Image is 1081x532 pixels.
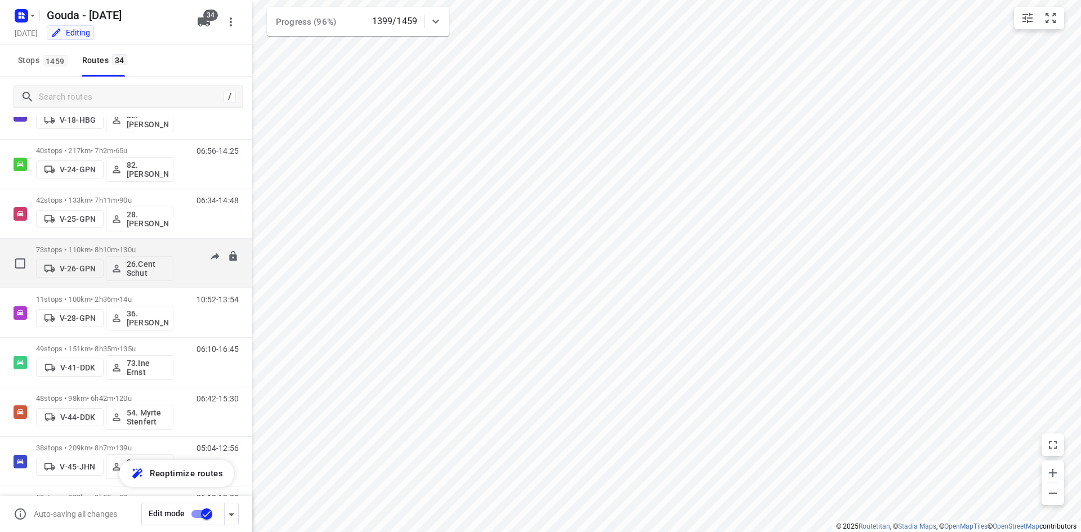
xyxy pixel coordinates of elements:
[115,444,132,452] span: 139u
[127,408,168,426] p: 54. Myrte Stenfert
[193,11,215,33] button: 34
[1016,7,1039,29] button: Map settings
[36,111,104,129] button: V-18-HBG
[115,146,127,155] span: 65u
[106,207,173,231] button: 28.[PERSON_NAME]
[196,493,239,502] p: 06:12-13:09
[1014,7,1064,29] div: small contained button group
[36,196,173,204] p: 42 stops • 133km • 7h11m
[106,355,173,380] button: 73.Ine Ernst
[119,345,136,353] span: 135u
[113,146,115,155] span: •
[836,522,1076,530] li: © 2025 , © , © © contributors
[117,493,119,502] span: •
[149,509,185,518] span: Edit mode
[127,210,168,228] p: 28.[PERSON_NAME]
[127,160,168,178] p: 82. [PERSON_NAME]
[115,394,132,403] span: 120u
[127,458,168,476] p: 8. [PERSON_NAME]
[106,405,173,430] button: 54. Myrte Stenfert
[60,264,96,273] p: V-26-GPN
[196,394,239,403] p: 06:42-15:30
[60,462,95,471] p: V-45-JHN
[106,454,173,479] button: 8. [PERSON_NAME]
[36,458,104,476] button: V-45-JHN
[196,295,239,304] p: 10:52-13:54
[276,17,336,27] span: Progress (96%)
[36,160,104,178] button: V-24-GPN
[225,507,238,521] div: Driver app settings
[117,345,119,353] span: •
[127,260,168,278] p: 26.Cent Schut
[196,444,239,453] p: 05:04-12:56
[150,466,223,481] span: Reoptimize routes
[898,522,936,530] a: Stadia Maps
[9,252,32,275] span: Select
[36,359,104,377] button: V-41-DDK
[42,6,188,24] h5: Rename
[60,314,96,323] p: V-28-GPN
[944,522,988,530] a: OpenMapTiles
[119,245,136,254] span: 130u
[36,408,104,426] button: V-44-DDK
[203,10,218,21] span: 34
[117,245,119,254] span: •
[60,165,96,174] p: V-24-GPN
[117,295,119,303] span: •
[227,251,239,263] button: Lock route
[43,55,68,66] span: 1459
[267,7,449,36] div: Progress (96%)1399/1459
[36,444,173,452] p: 38 stops • 209km • 8h7m
[127,111,168,129] p: 32. [PERSON_NAME]
[106,256,173,281] button: 26.Cent Schut
[196,146,239,155] p: 06:56-14:25
[220,11,242,33] button: More
[18,53,71,68] span: Stops
[36,295,173,303] p: 11 stops • 100km • 2h36m
[119,196,131,204] span: 90u
[82,53,131,68] div: Routes
[36,394,173,403] p: 48 stops • 98km • 6h42m
[36,345,173,353] p: 49 stops • 151km • 8h35m
[60,363,95,372] p: V-41-DDK
[106,306,173,330] button: 36. [PERSON_NAME]
[36,245,173,254] p: 73 stops • 110km • 8h10m
[372,15,417,28] p: 1399/1459
[196,345,239,354] p: 06:10-16:45
[36,493,173,502] p: 53 stops • 222km • 9h50m
[36,146,173,155] p: 40 stops • 217km • 7h2m
[106,157,173,182] button: 82. [PERSON_NAME]
[60,214,96,223] p: V-25-GPN
[993,522,1039,530] a: OpenStreetMap
[113,394,115,403] span: •
[36,309,104,327] button: V-28-GPN
[60,413,95,422] p: V-44-DDK
[117,196,119,204] span: •
[36,210,104,228] button: V-25-GPN
[112,54,127,65] span: 34
[106,108,173,132] button: 32. [PERSON_NAME]
[36,260,104,278] button: V-26-GPN
[119,460,234,487] button: Reoptimize routes
[1039,7,1062,29] button: Fit zoom
[859,522,890,530] a: Routetitan
[34,509,117,518] p: Auto-saving all changes
[39,88,224,106] input: Search routes
[119,295,131,303] span: 14u
[127,359,168,377] p: 73.Ine Ernst
[60,115,96,124] p: V-18-HBG
[113,444,115,452] span: •
[51,27,90,38] div: You are currently in edit mode.
[127,309,168,327] p: 36. [PERSON_NAME]
[224,91,236,103] div: /
[196,196,239,205] p: 06:34-14:48
[10,26,42,39] h5: Project date
[119,493,131,502] span: 92u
